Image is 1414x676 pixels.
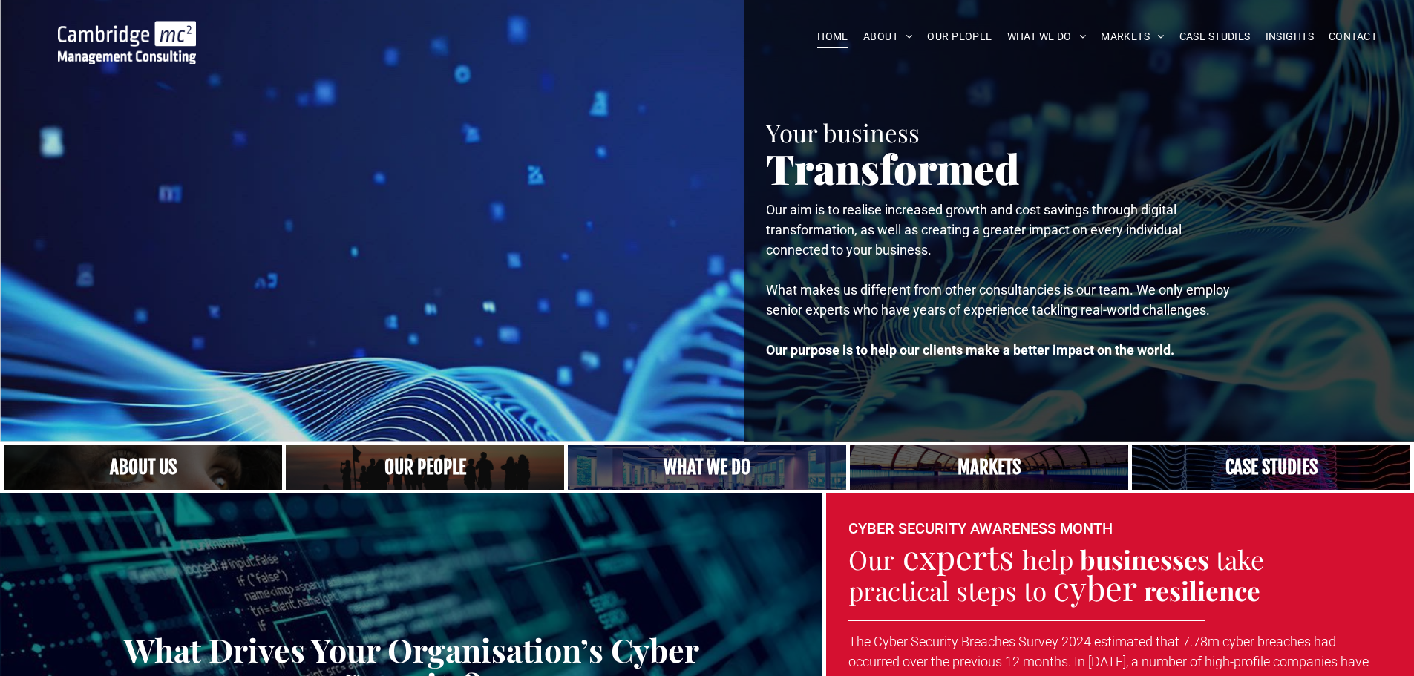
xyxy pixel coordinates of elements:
[848,542,1264,608] span: take practical steps to
[1053,565,1137,609] span: cyber
[1132,445,1410,490] a: CASE STUDIES | See an Overview of All Our Case Studies | Cambridge Management Consulting
[1144,573,1260,608] strong: resilience
[920,25,999,48] a: OUR PEOPLE
[58,23,196,39] a: Your Business Transformed | Cambridge Management Consulting
[766,202,1182,257] span: Our aim is to realise increased growth and cost savings through digital transformation, as well a...
[848,519,1113,537] font: CYBER SECURITY AWARENESS MONTH
[903,534,1014,578] span: experts
[1080,542,1209,577] strong: businesses
[766,116,920,148] span: Your business
[848,542,894,577] span: Our
[766,140,1020,195] span: Transformed
[1000,25,1094,48] a: WHAT WE DO
[286,445,564,490] a: A crowd in silhouette at sunset, on a rise or lookout point
[856,25,920,48] a: ABOUT
[568,445,846,490] a: A yoga teacher lifting his whole body off the ground in the peacock pose
[1172,25,1258,48] a: CASE STUDIES
[4,445,282,490] a: Close up of woman's face, centered on her eyes
[1022,542,1073,577] span: help
[766,282,1230,318] span: What makes us different from other consultancies is our team. We only employ senior experts who h...
[810,25,856,48] a: HOME
[1321,25,1384,48] a: CONTACT
[1258,25,1321,48] a: INSIGHTS
[766,342,1174,358] strong: Our purpose is to help our clients make a better impact on the world.
[850,445,1128,490] a: Our Markets | Cambridge Management Consulting
[1093,25,1171,48] a: MARKETS
[58,21,196,64] img: Go to Homepage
